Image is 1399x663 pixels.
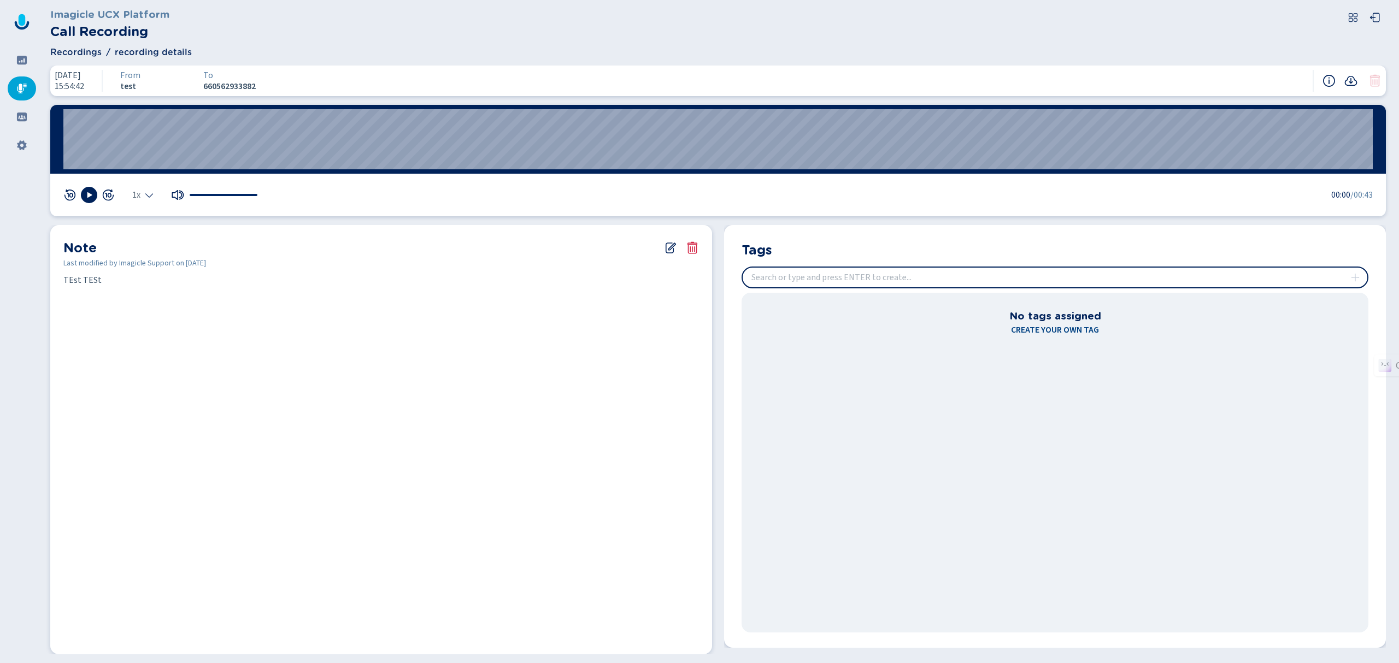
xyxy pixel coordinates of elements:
button: Recording information [1322,74,1336,87]
button: Mute [171,188,184,202]
span: 1x [132,191,140,199]
svg: chevron-down [145,191,154,199]
svg: jump-back [63,188,77,202]
svg: box-arrow-left [1369,12,1380,23]
span: Last modified by Imagicle Support on [DATE] [63,258,699,269]
span: test [120,81,177,91]
button: skip 10 sec rev [Hotkey: arrow-left] [63,188,77,202]
svg: groups-filled [16,111,27,122]
div: Recordings [8,76,36,100]
span: /00:43 [1350,188,1373,202]
svg: trash-fill [1368,74,1382,87]
button: Your role doesn't allow you to delete this conversation [1368,74,1382,87]
svg: play [85,191,93,199]
div: Settings [8,133,36,157]
button: Recording download [1344,74,1357,87]
svg: jump-forward [102,188,115,202]
h2: Tags [742,240,772,258]
div: Select the playback speed [132,191,154,199]
button: Play [Hotkey: spacebar] [81,187,97,203]
span: 15:54:42 [55,81,84,91]
h2: Note [63,238,97,258]
svg: edit [664,241,677,254]
button: skip 10 sec fwd [Hotkey: arrow-right] [102,188,115,202]
div: Groups [8,105,36,129]
span: TEst TESt [63,274,699,287]
h3: Imagicle UCX Platform [50,7,169,22]
h3: No tags assigned [1009,308,1101,323]
span: To [203,70,213,80]
input: Search or type and press ENTER to create... [743,268,1367,287]
svg: cloud-arrow-down-fill [1344,74,1357,87]
span: recording details [115,46,192,59]
svg: plus [1351,273,1360,282]
span: From [120,70,140,80]
svg: mic-fill [16,83,27,94]
svg: dashboard-filled [16,55,27,66]
svg: info-circle [1322,74,1336,87]
span: 00:00 [1331,188,1350,202]
h2: Call Recording [50,22,169,42]
span: [DATE] [55,70,84,80]
svg: volume-up-fill [171,188,184,202]
span: 660562933882 [203,81,260,91]
svg: trash-fill [686,241,699,254]
span: Recordings [50,46,102,59]
div: Dashboard [8,48,36,72]
span: Create your own tag [1011,323,1099,336]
